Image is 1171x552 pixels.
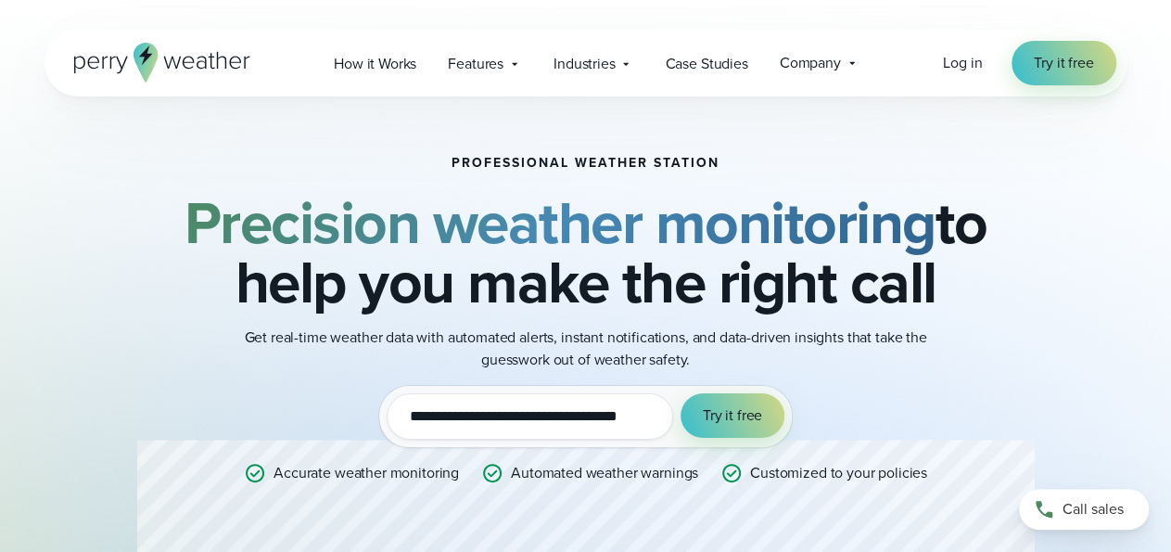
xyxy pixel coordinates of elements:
span: Try it free [1034,52,1093,74]
h2: to help you make the right call [137,193,1035,312]
p: Accurate weather monitoring [274,462,459,484]
p: Customized to your policies [750,462,927,484]
p: Get real-time weather data with automated alerts, instant notifications, and data-driven insights... [215,327,957,371]
a: Case Studies [649,45,763,83]
span: Case Studies [665,53,747,75]
span: Try it free [703,404,762,427]
a: Call sales [1019,489,1149,530]
strong: Precision weather monitoring [185,179,936,266]
h1: Professional Weather Station [452,156,719,171]
span: Call sales [1063,498,1124,520]
span: Industries [554,53,615,75]
a: Try it free [1012,41,1115,85]
a: Log in [943,52,982,74]
span: Company [780,52,841,74]
a: How it Works [318,45,432,83]
button: Try it free [681,393,784,438]
span: Log in [943,52,982,73]
span: How it Works [334,53,416,75]
p: Automated weather warnings [511,462,698,484]
span: Features [448,53,503,75]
